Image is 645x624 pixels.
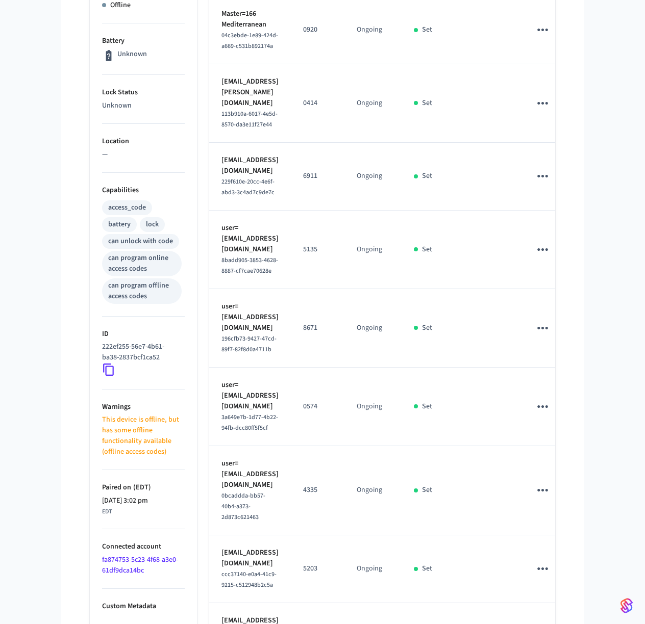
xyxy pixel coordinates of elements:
[221,256,278,275] span: 8badd905-3853-4628-8887-cf7cae70628e
[102,136,185,147] p: Location
[303,244,332,255] p: 5135
[102,36,185,46] p: Battery
[422,401,432,412] p: Set
[102,541,185,552] p: Connected account
[303,24,332,35] p: 0920
[102,342,181,363] p: 222ef255-56e7-4b61-ba38-2837bcf1ca52
[108,253,176,274] div: can program online access codes
[102,149,185,160] p: —
[102,87,185,98] p: Lock Status
[102,402,185,412] p: Warnings
[102,414,185,457] p: This device is offline, but has some offline functionality available (offline access codes)
[344,143,402,211] td: Ongoing
[303,563,332,574] p: 5203
[221,177,275,197] span: 229f610e-20cc-4e6f-abd3-3c4ad7c9de7c
[102,496,148,506] span: [DATE] 3:02 pm
[422,485,432,496] p: Set
[108,280,176,302] div: can program offline access codes
[422,171,432,181] p: Set
[108,219,131,230] div: battery
[102,185,185,196] p: Capabilities
[108,202,146,213] div: access_code
[221,380,279,412] p: user=[EMAIL_ADDRESS][DOMAIN_NAME]
[344,535,402,603] td: Ongoing
[303,485,332,496] p: 4335
[221,155,279,176] p: [EMAIL_ADDRESS][DOMAIN_NAME]
[146,219,159,230] div: lock
[221,76,279,109] p: [EMAIL_ADDRESS][PERSON_NAME][DOMAIN_NAME]
[344,289,402,368] td: Ongoing
[117,49,147,60] p: Unknown
[221,458,279,490] p: user=[EMAIL_ADDRESS][DOMAIN_NAME]
[303,171,332,181] p: 6911
[102,601,185,612] p: Custom Metadata
[108,236,173,247] div: can unlock with code
[131,482,151,492] span: ( EDT )
[102,496,148,516] div: America/New_York
[102,482,185,493] p: Paired on
[422,98,432,109] p: Set
[102,555,178,576] a: fa874753-5c23-4f68-a3e0-61df9dca14bc
[102,507,112,516] span: EDT
[303,401,332,412] p: 0574
[221,110,278,129] span: 113b910a-6017-4e5d-8570-da3e11f27e44
[221,9,279,30] p: Master=166 Mediterranean
[102,100,185,111] p: Unknown
[221,301,279,333] p: user=[EMAIL_ADDRESS][DOMAIN_NAME]
[344,368,402,446] td: Ongoing
[422,24,432,35] p: Set
[221,570,277,589] span: ccc37140-e0a4-41c9-9215-c512948b2c5a
[221,31,278,50] span: 04c3ebde-1e89-424d-a669-c531b892174a
[221,548,279,569] p: [EMAIL_ADDRESS][DOMAIN_NAME]
[344,446,402,535] td: Ongoing
[303,323,332,333] p: 8671
[422,323,432,333] p: Set
[621,597,633,614] img: SeamLogoGradient.69752ec5.svg
[221,491,265,522] span: 0bcaddda-bb57-40b4-a373-2d873c621463
[303,98,332,109] p: 0414
[221,413,278,432] span: 3a649e7b-1d77-4b22-94fb-dcc80ff5f5cf
[344,211,402,289] td: Ongoing
[422,244,432,255] p: Set
[221,223,279,255] p: user=[EMAIL_ADDRESS][DOMAIN_NAME]
[344,64,402,143] td: Ongoing
[102,329,185,340] p: ID
[422,563,432,574] p: Set
[221,334,277,354] span: 196cfb73-9427-47cd-89f7-82f8d0a4711b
